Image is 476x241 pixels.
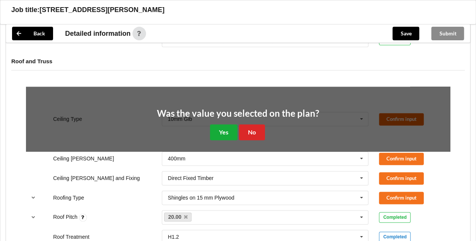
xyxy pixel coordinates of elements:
a: 20.00 [164,212,192,221]
button: reference-toggle [26,191,41,204]
button: Save [392,27,419,40]
div: 400mm [168,156,186,161]
label: Roofing Type [53,195,84,201]
button: Yes [210,124,237,140]
div: Completed [379,212,411,223]
button: Confirm input [379,153,424,165]
button: No [239,124,265,140]
button: reference-toggle [26,210,41,224]
label: Roof Pitch [53,214,79,220]
label: Roof Treatment [53,234,90,240]
button: Back [12,27,53,40]
h3: [STREET_ADDRESS][PERSON_NAME] [40,6,164,14]
button: Confirm input [379,172,424,185]
h4: Roof and Truss [11,58,465,65]
h2: Was the value you selected on the plan? [157,108,319,119]
h3: Job title: [11,6,40,14]
div: Direct Fixed Timber [168,175,213,181]
div: H1.2 [168,234,179,239]
label: Ceiling [PERSON_NAME] [53,156,114,162]
button: Confirm input [379,192,424,204]
label: Ceiling [PERSON_NAME] and Fixing [53,175,140,181]
span: Detailed information [65,30,131,37]
div: Shingles on 15 mm Plywood [168,195,234,200]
